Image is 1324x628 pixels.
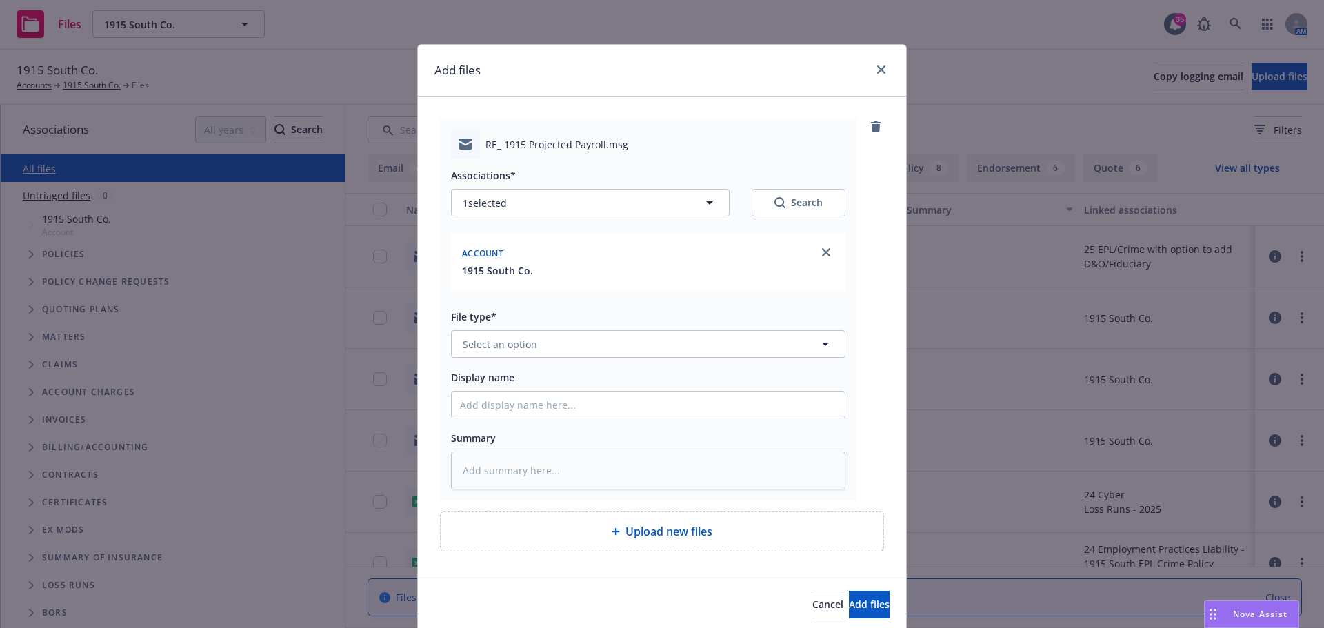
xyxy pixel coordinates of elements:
button: 1selected [451,189,730,216]
div: Upload new files [440,511,884,551]
button: Nova Assist [1204,600,1299,628]
span: Account [462,247,503,259]
span: RE_ 1915 Projected Payroll.msg [485,137,628,152]
span: Add files [849,598,890,611]
span: File type* [451,310,496,323]
span: Upload new files [625,523,712,540]
button: SearchSearch [752,189,845,216]
input: Add display name here... [452,392,845,418]
a: close [873,61,890,78]
span: 1 selected [463,196,507,210]
button: Cancel [812,591,843,618]
button: 1915 South Co. [462,263,533,278]
button: Add files [849,591,890,618]
a: remove [867,119,884,135]
span: Cancel [812,598,843,611]
h1: Add files [434,61,481,79]
span: Summary [451,432,496,445]
span: Associations* [451,169,516,182]
a: close [818,244,834,261]
button: Select an option [451,330,845,358]
div: Drag to move [1205,601,1222,627]
svg: Search [774,197,785,208]
span: Display name [451,371,514,384]
span: Nova Assist [1233,608,1287,620]
span: Select an option [463,337,537,352]
div: Search [774,196,823,210]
